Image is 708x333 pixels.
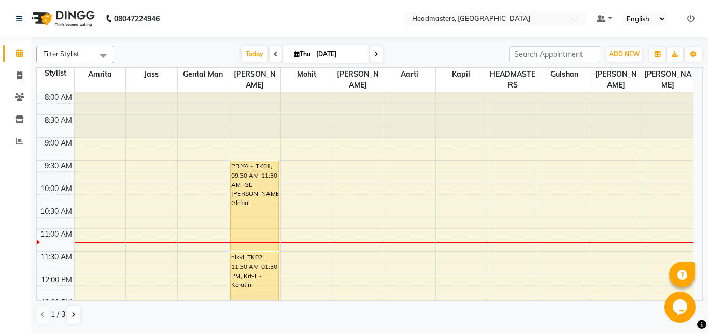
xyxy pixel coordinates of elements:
span: [PERSON_NAME] [229,68,280,92]
button: ADD NEW [606,47,642,62]
div: 12:00 PM [39,274,74,285]
span: Amrita [75,68,126,81]
span: Kapil [436,68,487,81]
iframe: chat widget [664,292,698,323]
div: 10:00 AM [38,183,74,194]
div: 9:00 AM [43,138,74,149]
span: Mohit [281,68,332,81]
span: [PERSON_NAME] [642,68,693,92]
span: [PERSON_NAME] [332,68,384,92]
span: Today [242,46,267,62]
span: ADD NEW [609,50,640,58]
span: Aarti [384,68,435,81]
div: 9:30 AM [43,161,74,171]
span: Gulshan [539,68,590,81]
span: [PERSON_NAME] [590,68,642,92]
span: Jass [126,68,177,81]
span: 1 / 3 [51,309,65,320]
div: 12:30 PM [39,297,74,308]
img: logo [26,4,97,33]
div: 10:30 AM [38,206,74,217]
input: Search Appointment [509,46,600,62]
span: Filter Stylist [43,50,79,58]
span: Thu [291,50,313,58]
span: HEADMASTERS [487,68,539,92]
input: 2025-09-04 [313,47,365,62]
div: PRIYA -, TK01, 09:30 AM-11:30 AM, GL-[PERSON_NAME] Global [231,161,278,251]
div: 8:00 AM [43,92,74,103]
div: 8:30 AM [43,115,74,126]
div: Stylist [37,68,74,79]
div: 11:00 AM [38,229,74,240]
b: 08047224946 [114,4,160,33]
span: Gental Man [178,68,229,81]
div: 11:30 AM [38,252,74,263]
